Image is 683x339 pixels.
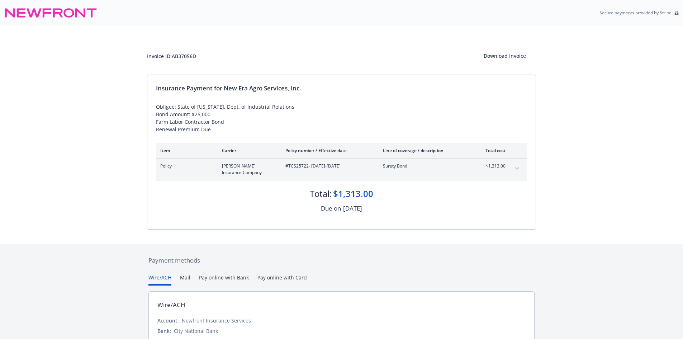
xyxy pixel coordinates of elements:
button: Pay online with Card [257,274,307,286]
div: Line of coverage / description [383,147,467,154]
div: Payment methods [148,256,535,265]
button: expand content [511,163,523,174]
span: [PERSON_NAME] Insurance Company [222,163,274,176]
span: $1,313.00 [479,163,506,169]
div: Newfront Insurance Services [182,317,251,324]
div: Insurance Payment for New Era Agro Services, Inc. [156,84,527,93]
div: $1,313.00 [333,188,373,200]
div: Policy[PERSON_NAME] Insurance Company#TCS25722- [DATE]-[DATE]Surety Bond$1,313.00expand content [156,159,527,180]
div: Item [160,147,210,154]
button: Pay online with Bank [199,274,249,286]
p: Secure payments provided by Stripe [599,10,672,16]
span: #TCS25722 - [DATE]-[DATE] [285,163,371,169]
div: Invoice ID: AB37056D [147,52,196,60]
span: Policy [160,163,210,169]
span: Surety Bond [383,163,467,169]
div: Policy number / Effective date [285,147,371,154]
div: Total cost [479,147,506,154]
div: Obligee: State of [US_STATE], Dept. of Industrial Relations Bond Amount: $25,000 Farm Labor Contr... [156,103,527,133]
div: Account: [157,317,179,324]
div: [DATE] [343,204,362,213]
div: Bank: [157,327,171,335]
div: City National Bank [174,327,218,335]
div: Carrier [222,147,274,154]
button: Download Invoice [473,49,536,63]
button: Wire/ACH [148,274,171,286]
div: Wire/ACH [157,300,185,310]
div: Due on [321,204,341,213]
div: Total: [310,188,332,200]
button: Mail [180,274,190,286]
